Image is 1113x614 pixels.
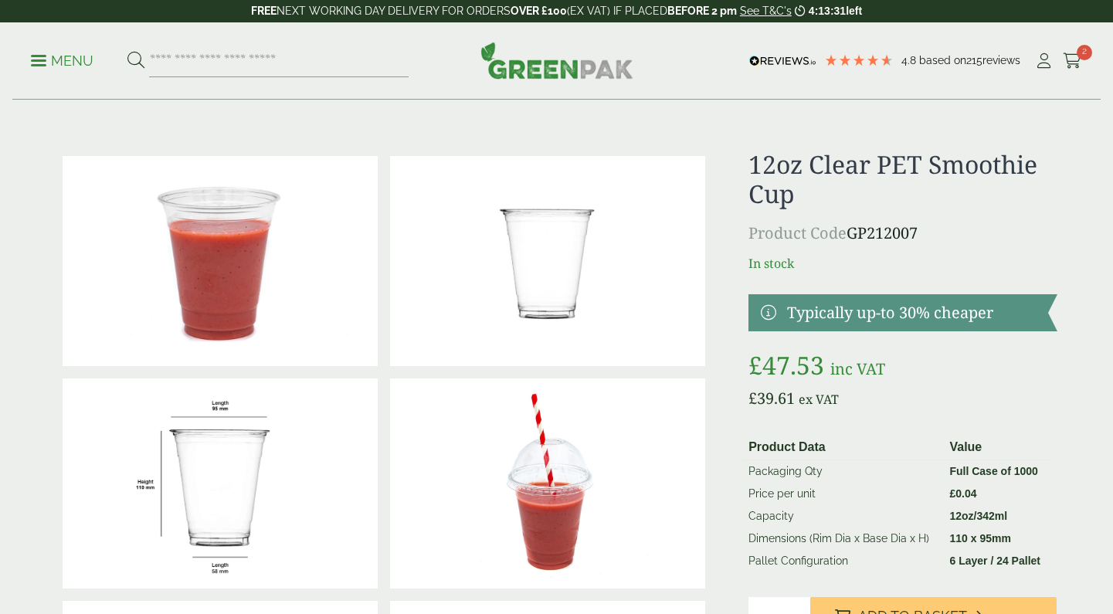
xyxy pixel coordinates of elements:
[748,222,847,243] span: Product Code
[901,54,919,66] span: 4.8
[748,388,795,409] bdi: 39.61
[748,348,762,382] span: £
[949,555,1040,567] strong: 6 Layer / 24 Pallet
[667,5,737,17] strong: BEFORE 2 pm
[740,5,792,17] a: See T&C's
[949,487,955,500] span: £
[824,53,894,67] div: 4.79 Stars
[748,348,824,382] bdi: 47.53
[63,378,378,589] img: 12oz Smoothie
[943,435,1050,460] th: Value
[1063,49,1082,73] a: 2
[949,532,1010,544] strong: 110 x 95mm
[949,465,1037,477] strong: Full Case of 1000
[949,487,976,500] bdi: 0.04
[830,358,885,379] span: inc VAT
[982,54,1020,66] span: reviews
[742,505,943,527] td: Capacity
[511,5,567,17] strong: OVER £100
[748,254,1057,273] p: In stock
[480,42,633,79] img: GreenPak Supplies
[748,222,1057,245] p: GP212007
[742,550,943,572] td: Pallet Configuration
[63,156,378,366] img: 12oz PET Smoothie Cup With Raspberry Smoothie No Lid
[846,5,862,17] span: left
[1077,45,1092,60] span: 2
[390,378,705,589] img: 12oz PET Smoothie Cup With Raspberry Smoothie With Domed Lid With Hole And Straw
[251,5,277,17] strong: FREE
[1034,53,1054,69] i: My Account
[799,391,839,408] span: ex VAT
[31,52,93,70] p: Menu
[748,388,757,409] span: £
[742,460,943,483] td: Packaging Qty
[742,435,943,460] th: Product Data
[949,510,1007,522] strong: 12oz/342ml
[1063,53,1082,69] i: Cart
[742,483,943,505] td: Price per unit
[742,527,943,550] td: Dimensions (Rim Dia x Base Dia x H)
[748,150,1057,209] h1: 12oz Clear PET Smoothie Cup
[749,56,816,66] img: REVIEWS.io
[31,52,93,67] a: Menu
[919,54,966,66] span: Based on
[966,54,982,66] span: 215
[390,156,705,366] img: 12oz Clear PET Smoothie Cup 0
[809,5,846,17] span: 4:13:31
